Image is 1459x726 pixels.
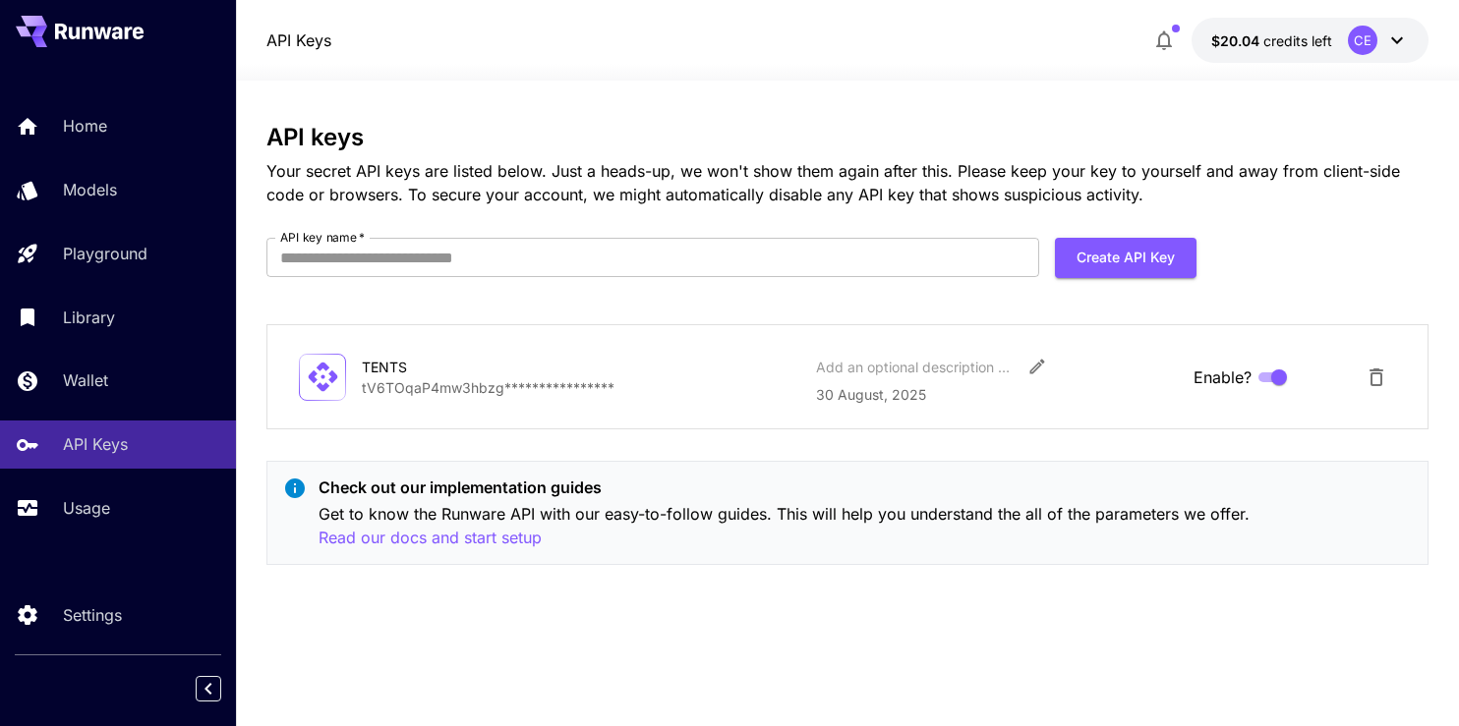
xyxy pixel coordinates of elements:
[63,432,128,456] p: API Keys
[816,384,1177,405] p: 30 August, 2025
[280,229,365,246] label: API key name
[210,671,236,706] div: Collapse sidebar
[1357,358,1396,397] button: Delete API Key
[266,124,1429,151] h3: API keys
[362,357,558,377] div: TENTS
[63,603,122,627] p: Settings
[1055,238,1196,278] button: Create API Key
[196,676,221,701] button: Collapse sidebar
[319,526,542,550] button: Read our docs and start setup
[816,357,1013,377] div: Add an optional description or comment
[319,502,1412,550] p: Get to know the Runware API with our easy-to-follow guides. This will help you understand the all...
[63,306,115,329] p: Library
[63,496,110,520] p: Usage
[1361,632,1459,726] iframe: Chat Widget
[63,114,107,138] p: Home
[266,28,331,52] a: API Keys
[1211,32,1263,49] span: $20.04
[63,368,108,392] p: Wallet
[63,242,147,265] p: Playground
[63,178,117,201] p: Models
[1211,30,1332,51] div: $20.0357
[266,159,1429,206] p: Your secret API keys are listed below. Just a heads-up, we won't show them again after this. Plea...
[266,28,331,52] nav: breadcrumb
[1263,32,1332,49] span: credits left
[319,475,1412,499] p: Check out our implementation guides
[1194,365,1252,389] span: Enable?
[1020,349,1055,384] button: Edit
[1192,18,1429,63] button: $20.0357CE
[1348,26,1377,55] div: CE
